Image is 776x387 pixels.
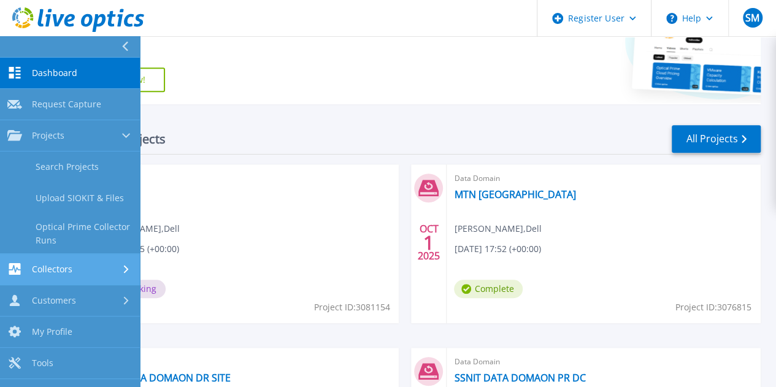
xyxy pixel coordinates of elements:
span: Data Domain [454,172,753,185]
span: Request Capture [32,99,101,110]
span: Data Domain [93,172,392,185]
span: My Profile [32,326,72,337]
span: Projects [32,130,64,141]
span: 1 [423,237,434,248]
span: [DATE] 17:52 (+00:00) [454,242,540,256]
a: SSNIT DATA DOMAON DR SITE [93,372,231,384]
div: OCT 2025 [417,220,440,265]
span: Customers [32,295,76,306]
a: MTN [GEOGRAPHIC_DATA] [454,188,575,201]
span: Project ID: 3081154 [313,301,390,314]
span: [PERSON_NAME] , Dell [454,222,541,236]
span: Data Domain [93,355,392,369]
span: Data Domain [454,355,753,369]
a: SSNIT DATA DOMAON PR DC [454,372,585,384]
span: Dashboard [32,67,77,79]
span: Project ID: 3076815 [675,301,751,314]
span: SM [745,13,759,23]
a: All Projects [672,125,761,153]
span: Complete [454,280,523,298]
span: Tools [32,358,53,369]
span: Collectors [32,264,72,275]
